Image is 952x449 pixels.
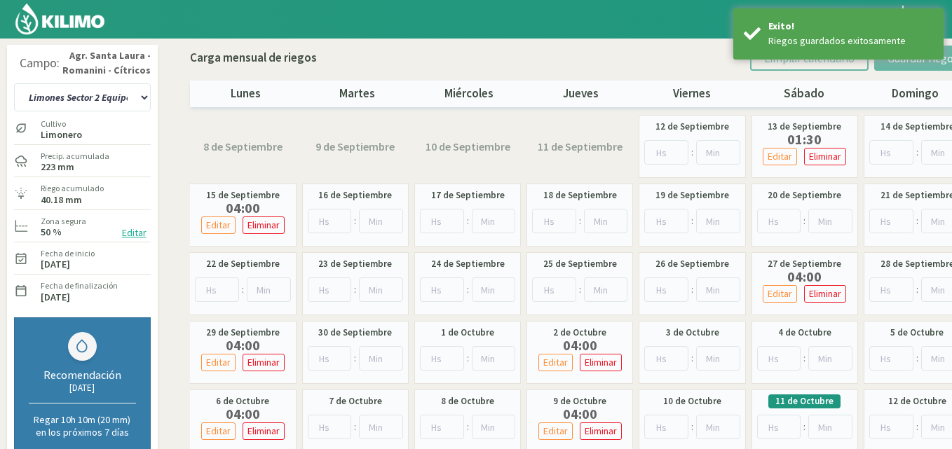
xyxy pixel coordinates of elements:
[41,118,82,130] label: Cultivo
[579,282,581,297] span: :
[585,354,617,371] p: Eliminar
[757,415,801,439] input: Hs
[308,415,352,439] input: Hs
[768,120,841,134] label: 13 de Septiembre
[359,346,403,371] input: Min
[41,279,118,292] label: Fecha de finalización
[441,394,494,408] label: 8 de Octubre
[775,394,834,408] label: 11 de Octubre
[532,209,576,233] input: Hs
[916,145,918,160] span: :
[359,209,403,233] input: Min
[354,214,356,228] span: :
[585,423,617,439] p: Eliminar
[768,34,933,48] div: Riegos guardados exitosamente
[803,420,805,434] span: :
[663,394,721,408] label: 10 de Octubre
[538,354,573,371] button: Editar
[420,415,464,439] input: Hs
[869,346,913,371] input: Hs
[543,188,617,202] label: 18 de Septiembre
[580,354,622,371] button: Eliminar
[808,415,852,439] input: Min
[467,351,469,366] span: :
[198,340,288,351] label: 04:00
[41,195,82,205] label: 40.18 mm
[696,346,740,371] input: Min
[691,420,693,434] span: :
[543,257,617,271] label: 25 de Septiembre
[41,182,104,195] label: Riego acumulado
[916,351,918,366] span: :
[809,286,841,302] p: Eliminar
[535,408,625,420] label: 04:00
[308,277,352,302] input: Hs
[201,216,236,234] button: Editar
[916,282,918,297] span: :
[201,422,236,440] button: Editar
[301,85,413,103] p: martes
[803,351,805,366] span: :
[888,394,946,408] label: 12 de Octubre
[759,134,850,145] label: 01:30
[359,277,403,302] input: Min
[308,346,352,371] input: Hs
[29,413,136,438] p: Regar 10h 10m (20 mm) en los próximos 7 días
[41,163,74,172] label: 223 mm
[308,209,352,233] input: Hs
[644,415,688,439] input: Hs
[584,277,628,302] input: Min
[916,214,918,228] span: :
[768,19,933,34] div: Exito!
[243,216,285,234] button: Eliminar
[467,420,469,434] span: :
[420,209,464,233] input: Hs
[763,148,797,165] button: Editar
[691,282,693,297] span: :
[247,354,280,371] p: Eliminar
[354,351,356,366] span: :
[763,285,797,303] button: Editar
[431,257,505,271] label: 24 de Septiembre
[757,346,801,371] input: Hs
[467,282,469,297] span: :
[420,277,464,302] input: Hs
[869,277,913,302] input: Hs
[195,277,239,302] input: Hs
[655,120,729,134] label: 12 de Septiembre
[696,140,740,165] input: Min
[41,150,109,163] label: Precip. acumulada
[247,277,291,302] input: Min
[41,247,95,260] label: Fecha de inicio
[553,394,606,408] label: 9 de Octubre
[206,188,280,202] label: 15 de Septiembre
[190,85,301,103] p: lunes
[354,420,356,434] span: :
[41,293,70,302] label: [DATE]
[535,340,625,351] label: 04:00
[329,394,382,408] label: 7 de Octubre
[41,215,86,228] label: Zona segura
[916,420,918,434] span: :
[472,277,516,302] input: Min
[41,260,70,269] label: [DATE]
[29,382,136,394] div: [DATE]
[808,209,852,233] input: Min
[359,415,403,439] input: Min
[354,282,356,297] span: :
[691,214,693,228] span: :
[759,271,850,282] label: 04:00
[532,277,576,302] input: Hs
[29,368,136,382] div: Recomendación
[206,257,280,271] label: 22 de Septiembre
[808,346,852,371] input: Min
[768,148,792,165] p: Editar
[579,214,581,228] span: :
[809,148,841,165] p: Eliminar
[472,346,516,371] input: Min
[768,188,841,202] label: 20 de Septiembre
[869,140,913,165] input: Hs
[804,148,846,165] button: Eliminar
[553,326,606,340] label: 2 de Octubre
[696,209,740,233] input: Min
